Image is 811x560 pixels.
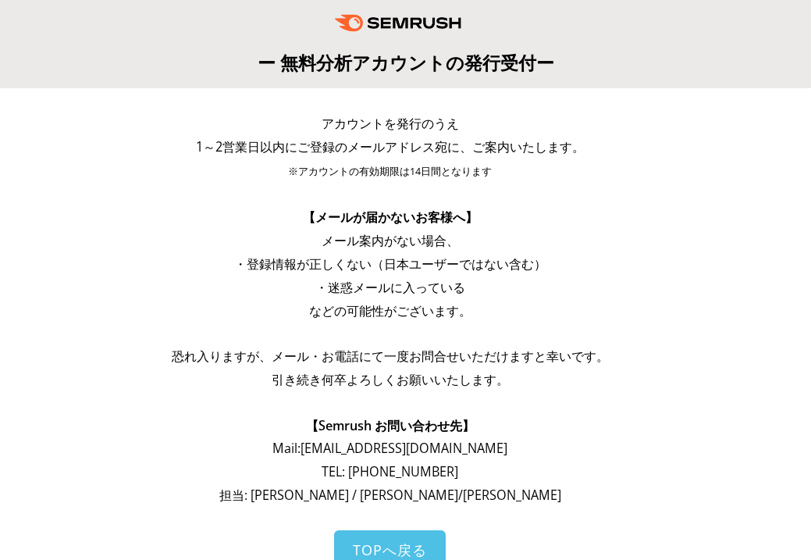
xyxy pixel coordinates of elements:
span: 担当: [PERSON_NAME] / [PERSON_NAME]/[PERSON_NAME] [219,487,561,504]
span: TOPへ戻る [353,540,427,559]
span: TEL: [PHONE_NUMBER] [322,463,458,480]
span: Mail: [EMAIL_ADDRESS][DOMAIN_NAME] [272,440,507,457]
span: ※アカウントの有効期限は14日間となります [288,165,492,178]
span: メール案内がない場合、 [322,232,459,249]
span: 【Semrush お問い合わせ先】 [306,417,475,434]
span: 【メールが届かないお客様へ】 [303,209,478,226]
span: ー 無料分析アカウントの発行受付ー [258,50,554,75]
span: などの可能性がございます。 [309,302,471,319]
span: 1～2営業日以内にご登録のメールアドレス宛に、ご案内いたします。 [196,138,585,155]
span: 恐れ入りますが、メール・お電話にて一度お問合せいただけますと幸いです。 [172,348,609,365]
span: アカウントを発行のうえ [322,115,459,132]
span: 引き続き何卒よろしくお願いいたします。 [272,371,509,388]
span: ・登録情報が正しくない（日本ユーザーではない含む） [234,255,546,273]
span: ・迷惑メールに入っている [315,279,465,296]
